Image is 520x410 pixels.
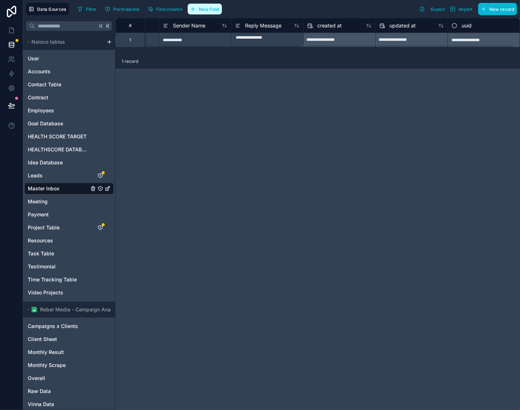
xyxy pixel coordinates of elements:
div: # [121,23,139,28]
span: New record [489,7,515,12]
button: Find column [145,4,185,14]
span: Find column [156,7,182,12]
span: Reply Message [245,22,281,29]
button: New record [478,3,517,15]
button: Data Sources [26,3,69,15]
span: Permissions [113,7,139,12]
div: 1 [129,37,131,43]
button: New field [188,4,222,14]
span: updated at [389,22,416,29]
span: Export [431,7,445,12]
span: 1 record [122,59,138,64]
span: created at [317,22,342,29]
span: Data Sources [37,7,66,12]
span: New field [199,7,219,12]
span: Import [459,7,473,12]
span: Sender Name [173,22,205,29]
a: Permissions [102,4,145,14]
button: Export [417,3,447,15]
a: New record [475,3,517,15]
button: Import [447,3,475,15]
button: Filter [75,4,100,14]
button: Permissions [102,4,142,14]
span: uuid [462,22,472,29]
span: Filter [86,7,97,12]
span: K [105,23,110,29]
